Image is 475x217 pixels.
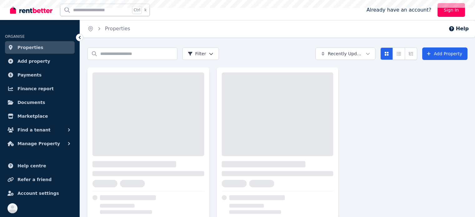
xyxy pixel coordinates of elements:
span: Recently Updated [328,51,363,57]
a: Payments [5,69,75,81]
span: Help centre [17,162,46,170]
span: Ctrl [132,6,142,14]
button: Compact list view [393,47,405,60]
span: Refer a friend [17,176,52,183]
span: Finance report [17,85,54,92]
button: Manage Property [5,137,75,150]
button: Find a tenant [5,124,75,136]
a: Refer a friend [5,173,75,186]
a: Account settings [5,187,75,200]
span: Find a tenant [17,126,51,134]
span: Documents [17,99,45,106]
nav: Breadcrumb [80,20,138,37]
span: Account settings [17,190,59,197]
a: Marketplace [5,110,75,122]
a: Properties [105,26,130,32]
a: Sign In [438,3,465,17]
span: Properties [17,44,43,51]
img: RentBetter [10,5,52,15]
div: View options [380,47,417,60]
a: Add Property [422,47,468,60]
span: Manage Property [17,140,60,147]
span: k [144,7,146,12]
a: Documents [5,96,75,109]
button: Recently Updated [315,47,375,60]
a: Add property [5,55,75,67]
span: ORGANISE [5,34,25,39]
button: Filter [182,47,219,60]
span: Already have an account? [366,6,431,14]
button: Help [448,25,469,32]
button: Expanded list view [405,47,417,60]
a: Properties [5,41,75,54]
a: Finance report [5,82,75,95]
span: Marketplace [17,112,48,120]
a: Help centre [5,160,75,172]
button: Card view [380,47,393,60]
span: Filter [188,51,206,57]
span: Payments [17,71,42,79]
span: Add property [17,57,50,65]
